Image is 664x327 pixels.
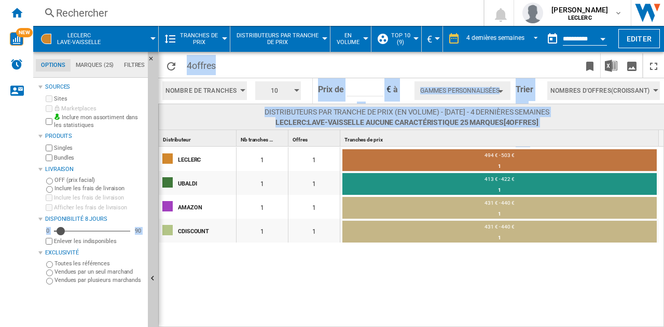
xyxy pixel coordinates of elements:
div: AMAZON [178,196,236,218]
div: Sort None [239,130,288,146]
button: Télécharger en image [621,53,642,78]
button: Télécharger au format Excel [601,53,621,78]
div: 1 [237,219,288,243]
div: 1 [342,161,657,172]
div: 1 [237,195,288,219]
md-tab-item: Options [36,59,71,72]
div: Nombres d'offres(Croissant) [543,78,664,103]
span: [PERSON_NAME] [551,5,608,15]
label: Toutes les références [54,260,144,267]
div: Sources [45,83,144,91]
span: Offres [293,137,307,143]
span: Tranches de prix [344,137,382,143]
img: alerts-logo.svg [10,58,23,70]
div: 413 € - 422 € [342,176,657,185]
label: Sites [54,95,144,103]
span: Trier les bandes par [516,78,543,104]
span: offres [509,118,536,126]
label: OFF (prix facial) [54,176,144,184]
div: 10 [251,78,305,103]
div: 0 [44,227,52,235]
label: Bundles [54,154,144,162]
button: md-calendar [542,29,563,49]
span: Tranches de prix [179,32,219,46]
input: Afficher les frais de livraison [46,238,52,245]
span: En volume [336,32,361,46]
label: Inclure les frais de livraison [54,194,144,202]
div: 1 [288,171,340,195]
button: Editer [618,29,660,48]
img: wise-card.svg [10,32,23,46]
span: Prix de [318,84,343,94]
button: Nombres d'offres(Croissant) [547,81,660,100]
md-menu: Currency [422,26,443,52]
span: Distributeur [163,137,191,143]
div: 1 [288,219,340,243]
div: Livraison [45,165,144,174]
div: Sort None [161,130,236,146]
span: Nombres d'offres(Croissant) [550,81,649,100]
div: Sort None [290,130,340,146]
div: Produits [45,132,144,140]
div: Sort None [342,130,659,146]
button: Plein écran [643,53,664,78]
button: € [427,26,437,52]
span: € [427,34,432,45]
div: 1 [342,233,657,243]
span: Distributeurs par tranche de prix [236,32,320,46]
img: excel-24x24.png [605,60,617,72]
input: Inclure les frais de livraison [46,194,52,201]
input: Vendues par un seul marchand [46,269,53,276]
input: Inclure les frais de livraison [46,186,53,193]
button: 10 [255,81,301,100]
div: 1 [237,147,288,171]
b: LECLERC [568,15,592,21]
div: 1 [237,171,288,195]
div: Tranches de prix [164,26,225,52]
input: OFF (prix facial) [46,178,53,184]
input: Vendues par plusieurs marchands [46,278,53,285]
input: Inclure mon assortiment dans les statistiques [46,115,52,128]
div: 4 dernières semaines [466,34,524,41]
span: Nb tranches [241,137,268,143]
div: 1 [288,195,340,219]
input: Bundles [46,154,52,161]
span: offres [192,60,216,71]
img: profile.jpg [522,3,543,23]
label: Enlever les indisponibles [54,237,144,245]
label: Singles [54,144,144,152]
label: Inclure mon assortiment dans les statistiques [54,113,144,130]
input: Afficher les frais de livraison [46,204,52,211]
span: Top 10 (9) [391,32,411,46]
input: Sites [46,95,52,102]
div: 1 [342,209,657,219]
md-select: REPORTS.WIZARD.STEPS.REPORT.STEPS.REPORT_OPTIONS.PERIOD: 4 dernières semaines [465,31,542,48]
button: LECLERCLave-vaisselle [57,26,111,52]
input: Singles [46,145,52,151]
button: En volume [336,26,366,52]
button: Distributeurs par tranche de prix [236,26,325,52]
button: Gammes personnalisées [414,81,511,100]
div: UBALDI [178,172,236,194]
span: [4 ] [504,118,538,126]
button: Créer un favoris [579,53,600,78]
span: Nombre de Tranches [165,81,237,100]
div: Nb tranches Sort None [239,130,288,146]
div: Offres Sort None [290,130,340,146]
label: Inclure les frais de livraison [54,184,144,192]
div: Tranches de prix Sort None [342,130,659,146]
span: Distributeurs par tranche de prix (En volume) - [DATE] - 4 dernières semaines [265,107,549,117]
div: 1 [288,147,340,171]
img: mysite-bg-18x18.png [54,113,60,120]
span: à [393,84,398,94]
label: Marketplaces [54,105,144,112]
button: Nombre de Tranches [162,81,247,100]
div: LECLERC [178,148,236,170]
span: 4 [182,53,221,75]
button: Tranches de prix [179,26,225,52]
span: 10 [258,81,290,100]
div: 494 € - 503 € [342,152,657,161]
